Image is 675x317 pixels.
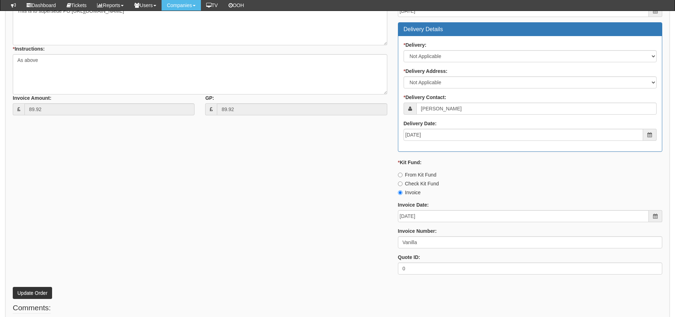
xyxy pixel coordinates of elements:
[398,171,437,178] label: From Kit Fund
[398,159,422,166] label: Kit Fund:
[398,190,403,195] input: Invoice
[13,287,52,299] button: Update Order
[398,201,429,208] label: Invoice Date:
[404,94,446,101] label: Delivery Contact:
[398,173,403,177] input: From Kit Fund
[404,26,657,33] h3: Delivery Details
[398,180,439,187] label: Check Kit Fund
[398,254,420,261] label: Quote ID:
[13,94,51,102] label: Invoice Amount:
[398,181,403,186] input: Check Kit Fund
[13,45,45,52] label: Instructions:
[404,68,448,75] label: Delivery Address:
[13,302,51,313] legend: Comments:
[404,120,437,127] label: Delivery Date:
[13,54,387,94] textarea: As above
[404,41,427,48] label: Delivery:
[13,5,387,45] textarea: This is to supersede PO [URL][DOMAIN_NAME]
[398,227,437,235] label: Invoice Number:
[398,189,421,196] label: Invoice
[205,94,214,102] label: GP:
